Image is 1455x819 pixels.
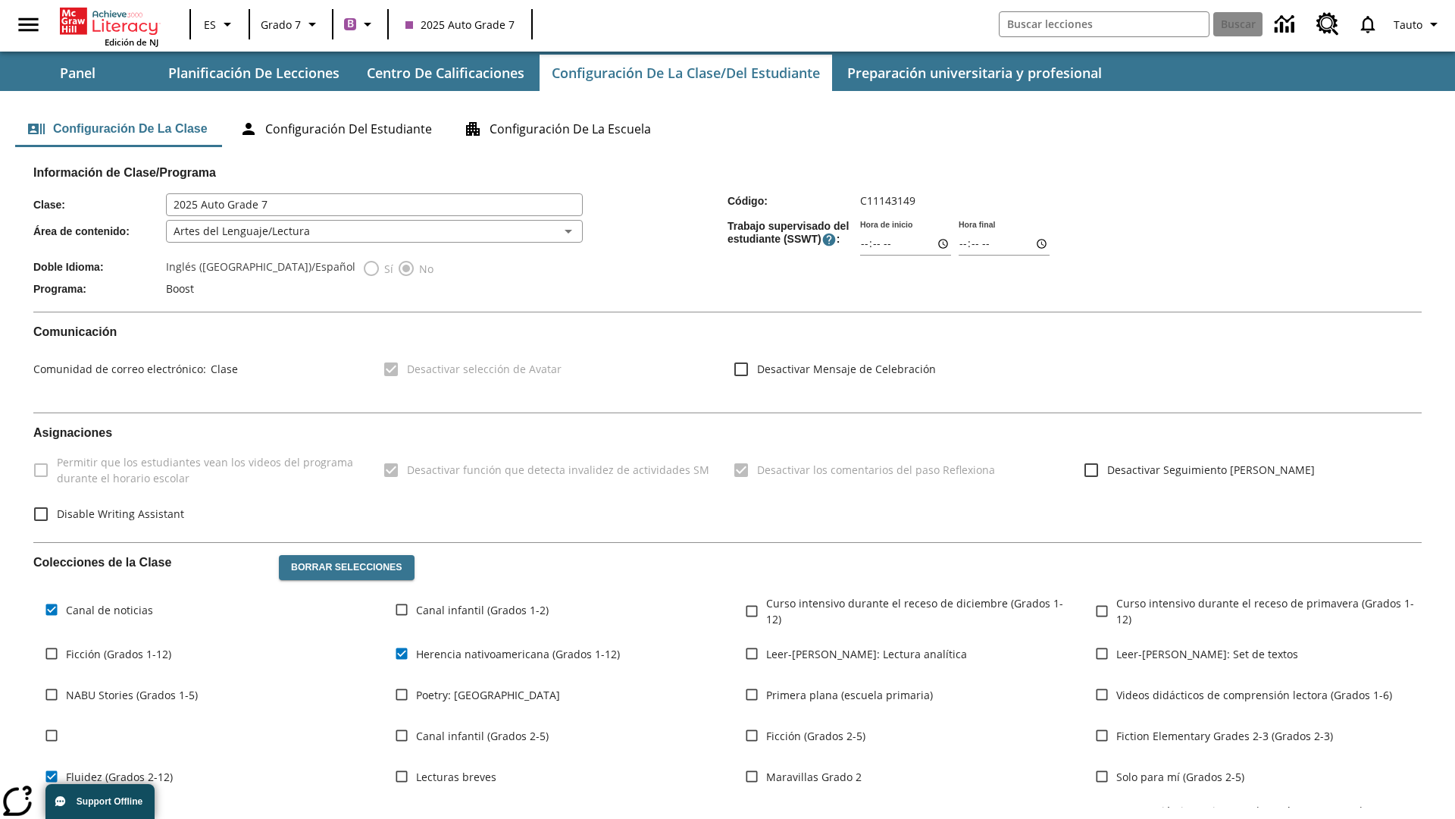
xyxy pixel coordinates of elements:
[1266,4,1307,45] a: Centro de información
[279,555,415,581] button: Borrar selecciones
[1116,769,1244,785] span: Solo para mí (Grados 2-5)
[347,14,354,33] span: B
[1116,728,1333,744] span: Fiction Elementary Grades 2-3 (Grados 2-3)
[1116,687,1392,703] span: Videos didácticos de comprensión lectora (Grados 1-6)
[33,199,166,211] span: Clase :
[766,769,862,785] span: Maravillas Grado 2
[766,646,967,662] span: Leer-[PERSON_NAME]: Lectura analítica
[407,462,709,478] span: Desactivar función que detecta invalidez de actividades SM
[860,193,915,208] span: C11143149
[835,55,1114,91] button: Preparación universitaria y profesional
[766,687,933,703] span: Primera plana (escuela primaria)
[1107,462,1315,478] span: Desactivar Seguimiento [PERSON_NAME]
[60,5,158,48] div: Portada
[727,220,860,247] span: Trabajo supervisado del estudiante (SSWT) :
[33,165,1422,180] h2: Información de Clase/Programa
[338,11,383,38] button: Boost El color de la clase es morado/púrpura. Cambiar el color de la clase.
[15,111,220,147] button: Configuración de la clase
[33,362,206,376] span: Comunidad de correo electrónico :
[60,6,158,36] a: Portada
[860,219,912,231] label: Hora de inicio
[1394,17,1422,33] span: Tauto
[33,555,267,570] h2: Colecciones de la Clase
[380,261,393,277] span: Sí
[959,219,995,231] label: Hora final
[206,362,238,376] span: Clase
[1348,5,1388,44] a: Notificaciones
[355,55,537,91] button: Centro de calificaciones
[407,361,562,377] span: Desactivar selección de Avatar
[255,11,327,38] button: Grado: Grado 7, Elige un grado
[757,462,995,478] span: Desactivar los comentarios del paso Reflexiona
[45,784,155,819] button: Support Offline
[57,454,359,486] span: Permitir que los estudiantes vean los videos del programa durante el horario escolar
[766,728,865,744] span: Ficción (Grados 2-5)
[405,17,515,33] span: 2025 Auto Grade 7
[33,283,166,295] span: Programa :
[261,17,301,33] span: Grado 7
[766,595,1072,627] span: Curso intensivo durante el receso de diciembre (Grados 1-12)
[540,55,832,91] button: Configuración de la clase/del estudiante
[6,2,51,47] button: Abrir el menú lateral
[166,281,194,296] span: Boost
[757,361,936,377] span: Desactivar Mensaje de Celebración
[33,325,1422,339] h2: Comunicación
[416,602,549,618] span: Canal infantil (Grados 1-2)
[416,646,620,662] span: Herencia nativoamericana (Grados 1-12)
[66,602,153,618] span: Canal de noticias
[1116,646,1298,662] span: Leer-[PERSON_NAME]: Set de textos
[821,232,837,247] button: El Tiempo Supervisado de Trabajo Estudiantil es el período durante el cual los estudiantes pueden...
[416,728,549,744] span: Canal infantil (Grados 2-5)
[33,180,1422,300] div: Información de Clase/Programa
[452,111,663,147] button: Configuración de la escuela
[227,111,444,147] button: Configuración del estudiante
[66,769,173,785] span: Fluidez (Grados 2-12)
[33,225,166,237] span: Área de contenido :
[77,796,142,807] span: Support Offline
[33,425,1422,440] h2: Asignaciones
[1307,4,1348,45] a: Centro de recursos, Se abrirá en una pestaña nueva.
[57,506,184,522] span: Disable Writing Assistant
[33,325,1422,400] div: Comunicación
[196,11,244,38] button: Lenguaje: ES, Selecciona un idioma
[66,646,171,662] span: Ficción (Grados 1-12)
[33,543,1422,808] div: Colecciones de la Clase
[156,55,352,91] button: Planificación de lecciones
[15,111,1440,147] div: Configuración de la clase/del estudiante
[204,17,216,33] span: ES
[416,769,496,785] span: Lecturas breves
[416,687,560,703] span: Poetry: [GEOGRAPHIC_DATA]
[66,687,198,703] span: NABU Stories (Grados 1-5)
[1116,595,1422,627] span: Curso intensivo durante el receso de primavera (Grados 1-12)
[1388,11,1449,38] button: Perfil/Configuración
[1000,12,1209,36] input: Buscar campo
[33,261,166,273] span: Doble Idioma :
[415,261,433,277] span: No
[166,259,355,278] label: Inglés ([GEOGRAPHIC_DATA])/Español
[105,36,158,48] span: Edición de NJ
[2,55,153,91] button: Panel
[33,425,1422,529] div: Asignaciones
[166,220,583,243] div: Artes del Lenguaje/Lectura
[727,195,860,207] span: Código :
[166,193,583,216] input: Clase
